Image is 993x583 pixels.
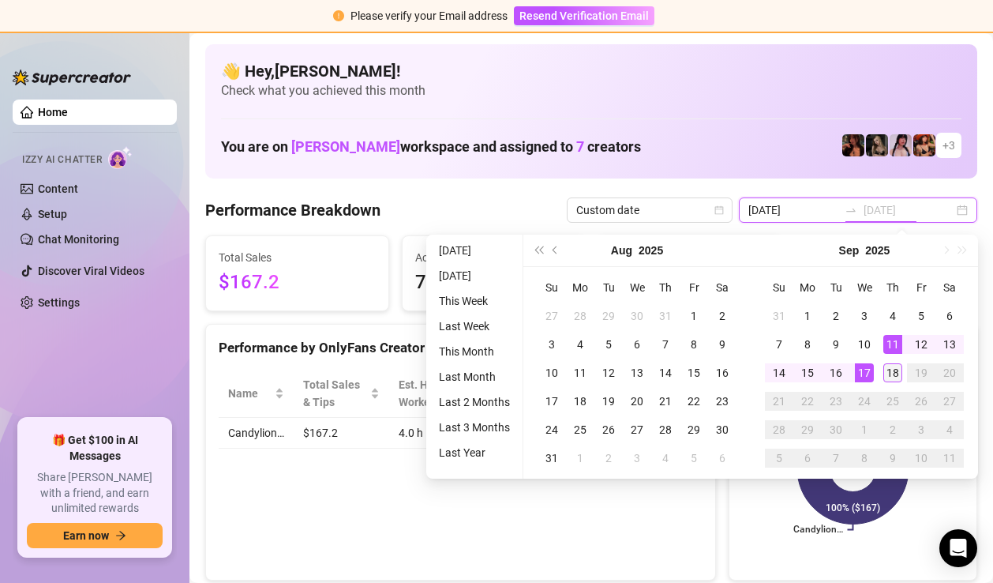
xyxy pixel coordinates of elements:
td: 2025-07-27 [538,302,566,330]
img: cyber [890,134,912,156]
input: Start date [748,201,838,219]
span: to [845,204,857,216]
div: 25 [571,420,590,439]
div: 8 [855,449,874,468]
td: 2025-09-03 [850,302,879,330]
td: 2025-07-29 [594,302,623,330]
td: 2025-09-01 [566,444,594,472]
div: 8 [798,335,817,354]
th: Fr [680,273,708,302]
th: Fr [907,273,935,302]
td: 2025-09-26 [907,387,935,416]
div: 5 [599,335,618,354]
div: 29 [798,420,817,439]
h4: 👋 Hey, [PERSON_NAME] ! [221,60,961,82]
td: 2025-09-18 [879,359,907,387]
td: 2025-09-08 [793,330,822,359]
div: 13 [628,363,646,382]
input: End date [864,201,954,219]
td: 2025-09-02 [822,302,850,330]
td: 2025-09-27 [935,387,964,416]
td: 2025-08-11 [566,359,594,387]
li: This Week [433,291,516,310]
th: Th [651,273,680,302]
td: 2025-08-10 [538,359,566,387]
div: 19 [599,392,618,411]
div: 11 [883,335,902,354]
th: Su [765,273,793,302]
text: Candylion… [793,525,842,536]
div: Performance by OnlyFans Creator [219,337,703,359]
div: 18 [571,392,590,411]
img: AI Chatter [108,146,133,169]
div: 28 [770,420,789,439]
div: 31 [542,449,561,468]
td: 2025-09-25 [879,387,907,416]
td: 2025-09-06 [708,444,736,472]
td: 2025-09-29 [793,416,822,444]
td: 2025-08-04 [566,330,594,359]
td: 2025-08-12 [594,359,623,387]
div: Open Intercom Messenger [939,529,977,567]
td: 2025-09-20 [935,359,964,387]
td: 2025-09-15 [793,359,822,387]
div: 26 [912,392,931,411]
td: 2025-08-21 [651,387,680,416]
a: Home [38,106,68,118]
td: 2025-08-22 [680,387,708,416]
div: 21 [656,392,675,411]
div: 10 [542,363,561,382]
div: 24 [855,392,874,411]
span: Total Sales & Tips [303,376,367,411]
td: 2025-10-09 [879,444,907,472]
div: 3 [855,307,874,325]
td: 2025-09-04 [879,302,907,330]
div: 8 [684,335,703,354]
div: 12 [599,363,618,382]
td: 4.0 h [389,418,489,449]
div: 6 [628,335,646,354]
td: 2025-08-23 [708,387,736,416]
button: Choose a year [639,235,663,266]
span: 7 [576,138,584,155]
div: 10 [912,449,931,468]
td: 2025-10-06 [793,444,822,472]
div: 5 [912,307,931,325]
span: Resend Verification Email [519,9,649,22]
td: 2025-09-22 [793,387,822,416]
div: 3 [628,449,646,468]
td: 2025-09-02 [594,444,623,472]
td: Candylion… [219,418,294,449]
div: 29 [684,420,703,439]
td: 2025-09-28 [765,416,793,444]
li: Last Week [433,317,516,336]
td: 2025-08-31 [538,444,566,472]
li: Last Year [433,443,516,462]
span: [PERSON_NAME] [291,138,400,155]
td: 2025-09-05 [907,302,935,330]
h4: Performance Breakdown [205,199,380,221]
td: 2025-08-05 [594,330,623,359]
div: 4 [571,335,590,354]
div: 1 [855,420,874,439]
div: 14 [656,363,675,382]
div: 11 [571,363,590,382]
td: 2025-10-11 [935,444,964,472]
div: 18 [883,363,902,382]
th: Th [879,273,907,302]
span: Earn now [63,529,109,542]
div: 27 [542,307,561,325]
div: 5 [684,449,703,468]
div: 31 [656,307,675,325]
button: Choose a month [839,235,860,266]
div: 23 [713,392,732,411]
th: We [850,273,879,302]
div: 22 [684,392,703,411]
th: Sa [935,273,964,302]
div: 20 [940,363,959,382]
td: 2025-08-08 [680,330,708,359]
div: 27 [628,420,646,439]
td: 2025-10-10 [907,444,935,472]
div: 24 [542,420,561,439]
th: Sa [708,273,736,302]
